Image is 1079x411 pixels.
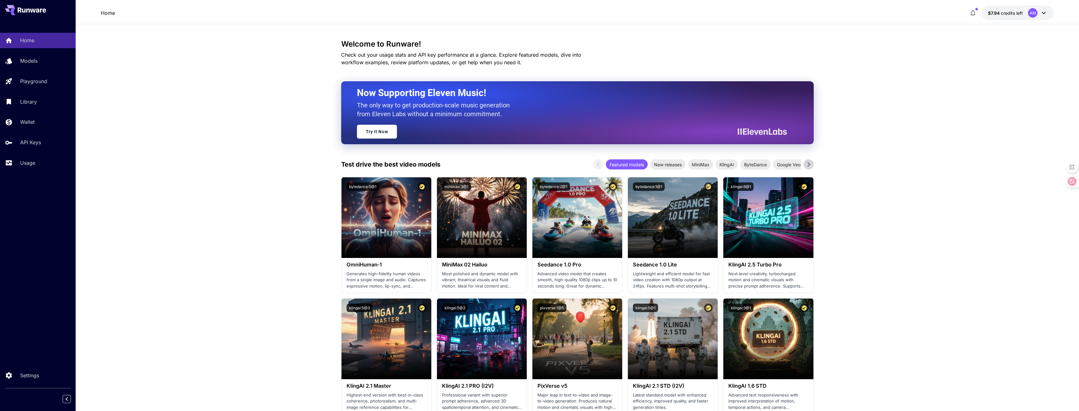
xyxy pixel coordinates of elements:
p: Advanced video model that creates smooth, high-quality 1080p clips up to 10 seconds long. Great f... [537,271,617,289]
button: Certified Model – Vetted for best performance and includes a commercial license. [609,182,617,191]
p: Major leap in text-to-video and image-to-video generation. Produces natural motion and cinematic ... [537,392,617,411]
nav: breadcrumb [101,9,115,17]
p: Lightweight and efficient model for fast video creation with 1080p output at 24fps. Features mult... [633,271,713,289]
button: minimax:3@1 [442,182,471,191]
button: Certified Model – Vetted for best performance and includes a commercial license. [704,182,713,191]
button: Certified Model – Vetted for best performance and includes a commercial license. [513,304,522,312]
button: bytedance:1@1 [633,182,665,191]
div: MiniMax [688,159,713,169]
h3: OmniHuman‑1 [347,262,426,268]
button: Certified Model – Vetted for best performance and includes a commercial license. [609,304,617,312]
h3: Seedance 1.0 Lite [633,262,713,268]
button: Certified Model – Vetted for best performance and includes a commercial license. [418,182,426,191]
span: MiniMax [688,161,713,168]
button: klingai:5@3 [347,304,372,312]
button: $7.9429AM [982,6,1054,20]
img: alt [437,299,527,379]
h3: KlingAI 1.6 STD [728,383,808,389]
span: ByteDance [740,161,771,168]
p: Generates high-fidelity human videos from a single image and audio. Captures expressive motion, l... [347,271,426,289]
button: Certified Model – Vetted for best performance and includes a commercial license. [513,182,522,191]
p: The only way to get production-scale music generation from Eleven Labs without a minimum commitment. [357,101,514,118]
h3: KlingAI 2.1 Master [347,383,426,389]
img: alt [723,299,813,379]
img: alt [437,177,527,258]
div: Google Veo [773,159,804,169]
div: ByteDance [740,159,771,169]
span: Featured models [606,161,648,168]
div: AM [1028,8,1037,18]
div: $7.9429 [988,10,1023,16]
button: Certified Model – Vetted for best performance and includes a commercial license. [418,304,426,312]
button: Certified Model – Vetted for best performance and includes a commercial license. [800,304,808,312]
span: Check out your usage stats and API key performance at a glance. Explore featured models, dive int... [341,52,581,66]
button: Certified Model – Vetted for best performance and includes a commercial license. [800,182,808,191]
p: Models [20,57,37,65]
img: alt [341,299,431,379]
h3: KlingAI 2.1 PRO (I2V) [442,383,522,389]
h3: MiniMax 02 Hailuo [442,262,522,268]
p: Professional variant with superior prompt adherence, advanced 3D spatiotemporal attention, and ci... [442,392,522,411]
p: Settings [20,372,39,379]
h3: PixVerse v5 [537,383,617,389]
h3: Seedance 1.0 Pro [537,262,617,268]
p: Next‑level creativity, turbocharged motion and cinematic visuals with precise prompt adherence. S... [728,271,808,289]
img: alt [341,177,431,258]
div: Collapse sidebar [67,393,76,405]
div: Featured models [606,159,648,169]
h3: Welcome to Runware! [341,40,814,49]
button: bytedance:5@1 [347,182,379,191]
button: Certified Model – Vetted for best performance and includes a commercial license. [704,304,713,312]
span: $7.94 [988,10,1001,16]
button: klingai:6@1 [728,182,754,191]
img: alt [532,299,622,379]
button: klingai:5@1 [633,304,658,312]
p: Playground [20,77,47,85]
a: Home [101,9,115,17]
p: Latest standard model with enhanced efficiency, improved quality, and faster generation times. [633,392,713,411]
p: Library [20,98,37,106]
div: New releases [650,159,686,169]
p: Most polished and dynamic model with vibrant, theatrical visuals and fluid motion. Ideal for vira... [442,271,522,289]
img: alt [723,177,813,258]
span: credits left [1001,10,1023,16]
span: New releases [650,161,686,168]
p: Advanced text responsiveness with improved interpretation of motion, temporal actions, and camera... [728,392,808,411]
p: Usage [20,159,35,167]
button: klingai:3@1 [728,304,754,312]
h3: KlingAI 2.1 STD (I2V) [633,383,713,389]
button: bytedance:2@1 [537,182,570,191]
div: KlingAI [716,159,738,169]
h3: KlingAI 2.5 Turbo Pro [728,262,808,268]
p: Wallet [20,118,35,126]
button: klingai:5@2 [442,304,468,312]
img: alt [628,299,718,379]
a: Try It Now [357,125,397,139]
span: KlingAI [716,161,738,168]
p: Test drive the best video models [341,160,440,169]
p: Highest-end version with best-in-class coherence, photorealism, and multi-image reference capabil... [347,392,426,411]
p: API Keys [20,139,41,146]
img: alt [532,177,622,258]
h2: Now Supporting Eleven Music! [357,87,782,99]
button: pixverse:1@5 [537,304,566,312]
button: Collapse sidebar [63,395,71,403]
img: alt [628,177,718,258]
span: Google Veo [773,161,804,168]
p: Home [20,37,34,44]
